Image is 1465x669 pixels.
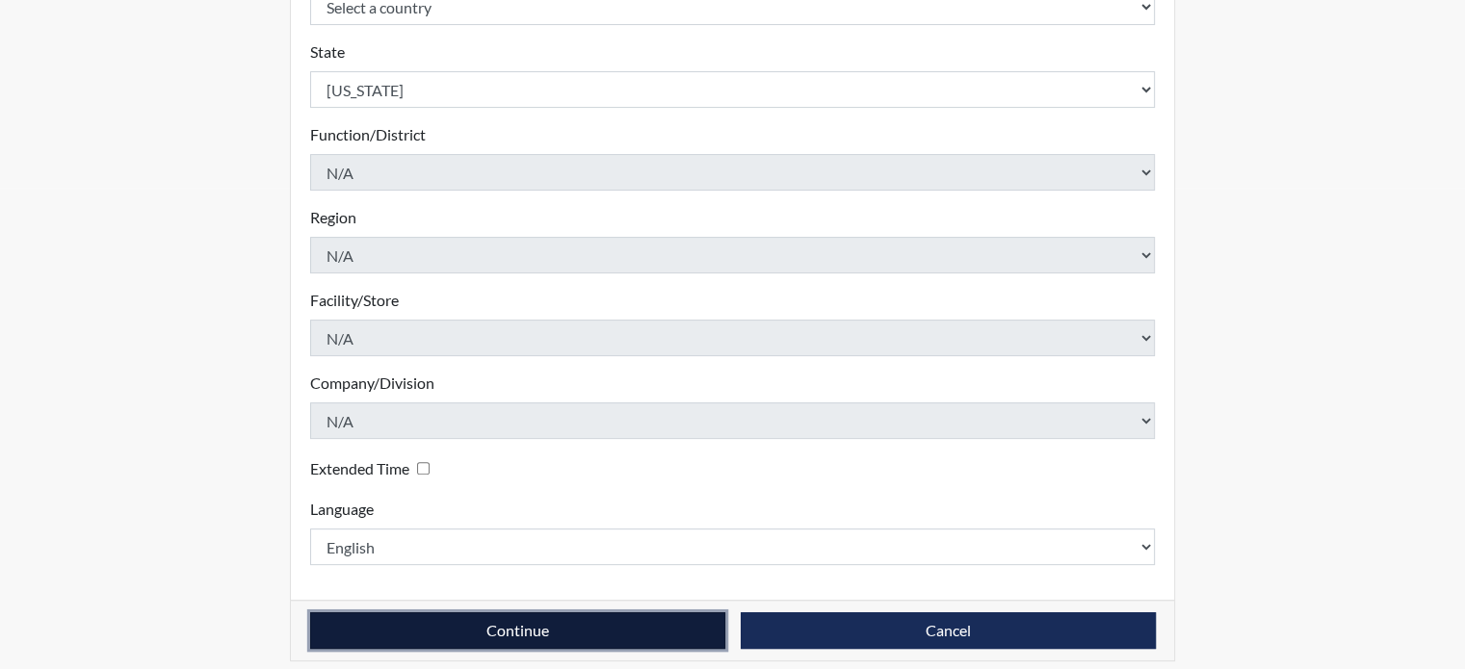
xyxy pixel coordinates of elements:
button: Continue [310,612,725,649]
label: State [310,40,345,64]
label: Extended Time [310,457,409,480]
label: Language [310,498,374,521]
label: Function/District [310,123,426,146]
label: Company/Division [310,372,434,395]
label: Facility/Store [310,289,399,312]
label: Region [310,206,356,229]
div: Checking this box will provide the interviewee with an accomodation of extra time to answer each ... [310,454,437,482]
button: Cancel [741,612,1156,649]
